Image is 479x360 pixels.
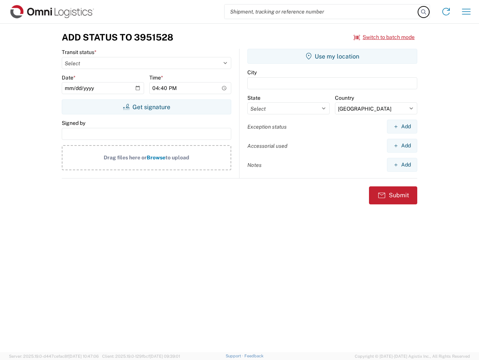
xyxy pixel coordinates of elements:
button: Submit [369,186,417,204]
span: Copyright © [DATE]-[DATE] Agistix Inc., All Rights Reserved [355,353,470,360]
label: Transit status [62,49,97,55]
button: Get signature [62,99,231,114]
button: Switch to batch mode [354,31,415,43]
a: Feedback [244,354,263,358]
a: Support [226,354,244,358]
label: Country [335,94,354,101]
label: Signed by [62,120,85,126]
button: Add [387,139,417,153]
input: Shipment, tracking or reference number [225,4,418,19]
span: [DATE] 10:47:06 [68,354,99,358]
span: [DATE] 09:39:01 [150,354,180,358]
span: Drag files here or [104,154,147,160]
span: to upload [165,154,189,160]
span: Browse [147,154,165,160]
label: Notes [247,162,262,168]
label: Date [62,74,76,81]
label: City [247,69,257,76]
label: Accessorial used [247,142,287,149]
button: Add [387,120,417,133]
button: Add [387,158,417,172]
span: Server: 2025.19.0-d447cefac8f [9,354,99,358]
span: Client: 2025.19.0-129fbcf [102,354,180,358]
label: Time [149,74,163,81]
button: Use my location [247,49,417,64]
label: State [247,94,260,101]
h3: Add Status to 3951528 [62,32,173,43]
label: Exception status [247,123,287,130]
